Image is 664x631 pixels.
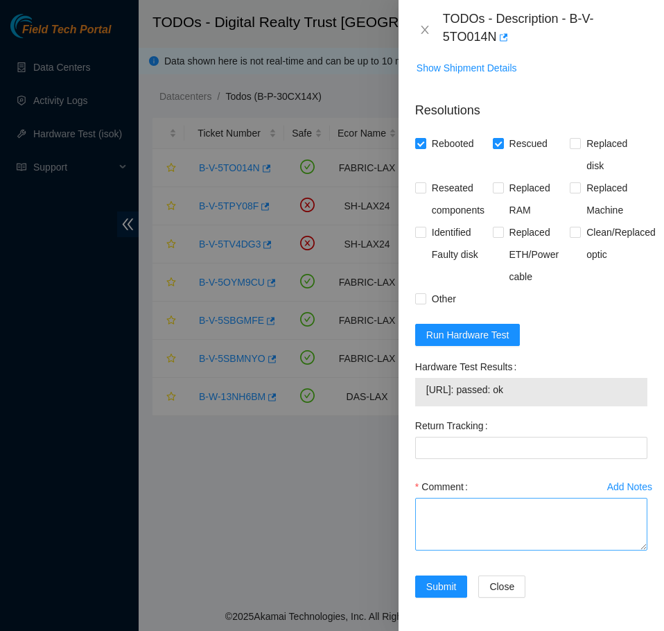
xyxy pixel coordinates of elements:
[581,221,661,266] span: Clean/Replaced optic
[426,221,493,266] span: Identified Faulty disk
[581,177,647,221] span: Replaced Machine
[415,576,468,598] button: Submit
[415,324,521,346] button: Run Hardware Test
[415,90,647,120] p: Resolutions
[606,476,653,498] button: Add Notes
[581,132,647,177] span: Replaced disk
[607,482,652,492] div: Add Notes
[426,177,493,221] span: Reseated components
[426,132,480,155] span: Rebooted
[415,437,647,459] input: Return Tracking
[504,177,570,221] span: Replaced RAM
[415,24,435,37] button: Close
[443,11,647,49] div: TODOs - Description - B-V-5TO014N
[478,576,525,598] button: Close
[417,60,517,76] span: Show Shipment Details
[426,579,457,594] span: Submit
[419,24,430,35] span: close
[415,356,522,378] label: Hardware Test Results
[415,415,493,437] label: Return Tracking
[426,382,636,397] span: [URL]: passed: ok
[504,221,570,288] span: Replaced ETH/Power cable
[489,579,514,594] span: Close
[415,498,647,551] textarea: Comment
[416,57,518,79] button: Show Shipment Details
[426,288,462,310] span: Other
[504,132,553,155] span: Rescued
[415,476,473,498] label: Comment
[426,327,509,343] span: Run Hardware Test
